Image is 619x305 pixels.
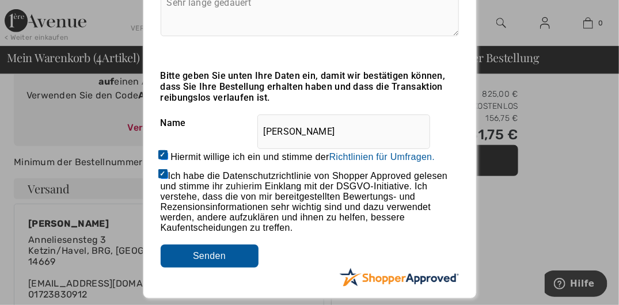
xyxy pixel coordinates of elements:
input: Senden [161,245,259,268]
a: hier [236,181,252,191]
font: im Einklang mit der DSGVO-Initiative. Ich verstehe, dass die von mir bereitgestellten Bewertungs-... [161,181,431,232]
font: Ich habe die Datenschutzrichtlinie von Shopper Approved gelesen und stimme ihr zu [161,171,448,191]
a: Richtlinien für Umfragen. [329,152,435,162]
font: Hiermit willige ich ein und stimme der [170,152,329,162]
span: Hilfe [25,8,50,18]
font: Name [161,117,186,128]
div: Bitte geben Sie unten Ihre Daten ein, damit wir bestätigen können, dass Sie Ihre Bestellung erhal... [161,70,459,103]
